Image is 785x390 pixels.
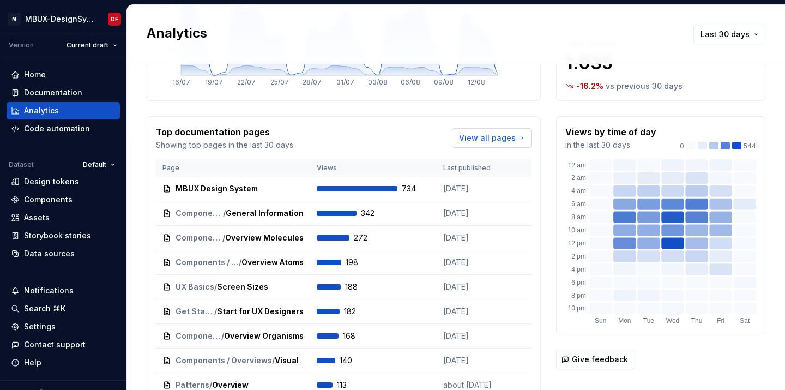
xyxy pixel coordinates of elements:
div: M [8,13,21,26]
p: Showing top pages in the last 30 days [156,140,293,151]
tspan: 12/08 [468,78,485,86]
span: Components / Overviews [176,355,272,366]
div: Code automation [24,123,90,134]
p: [DATE] [443,355,525,366]
span: Overview Atoms [241,257,304,268]
p: [DATE] [443,208,525,219]
div: Home [24,69,46,80]
span: 182 [344,306,372,317]
span: View all pages [459,133,516,143]
div: Assets [24,212,50,223]
text: 2 am [571,174,586,182]
th: Last published [437,159,532,177]
p: [DATE] [443,232,525,243]
text: 2 pm [571,253,586,260]
p: [DATE] [443,257,525,268]
div: Analytics [24,105,59,116]
button: Last 30 days [693,25,765,44]
p: Views by time of day [565,125,656,139]
tspan: 16/07 [172,78,190,86]
div: MBUX-DesignSystem [25,14,95,25]
div: Dataset [9,160,34,169]
div: Contact support [24,339,86,350]
text: 12 am [568,161,586,169]
text: Sat [740,317,750,325]
div: Components [24,194,73,205]
div: DF [111,15,118,23]
button: Help [7,354,120,371]
a: View all pages [452,128,532,148]
button: Search ⌘K [7,300,120,317]
a: Storybook stories [7,227,120,244]
p: vs previous 30 days [606,81,683,92]
button: Notifications [7,282,120,299]
tspan: 09/08 [434,78,454,86]
tspan: 19/07 [205,78,223,86]
span: General Information [226,208,304,219]
span: Default [83,160,106,169]
text: Thu [691,317,703,325]
th: Page [156,159,310,177]
text: 4 pm [571,266,586,273]
button: Default [78,157,120,172]
span: 342 [361,208,389,219]
p: [DATE] [443,281,525,292]
span: 272 [354,232,382,243]
a: Analytics [7,102,120,119]
span: Components / Organisms [176,331,221,341]
button: Current draft [62,38,122,53]
text: Wed [666,317,679,325]
tspan: 31/07 [336,78,354,86]
text: 4 am [571,187,586,195]
text: Sun [595,317,606,325]
div: Storybook stories [24,230,91,241]
a: Components [7,191,120,208]
span: Components / Atoms [176,257,239,268]
text: 10 pm [568,304,586,312]
span: Current draft [67,41,108,50]
div: Settings [24,321,56,332]
h2: Analytics [147,25,676,42]
a: Code automation [7,120,120,137]
p: [DATE] [443,183,525,194]
p: -16.2 % [576,81,603,92]
th: Views [310,159,437,177]
text: Fri [717,317,724,325]
span: 140 [340,355,368,366]
div: Help [24,357,41,368]
text: Tue [643,317,655,325]
a: Home [7,66,120,83]
span: Last 30 days [701,29,750,40]
a: Settings [7,318,120,335]
a: Data sources [7,245,120,262]
text: 6 am [571,200,586,208]
span: / [222,232,225,243]
span: Components / Molecules [176,232,222,243]
button: Give feedback [556,350,635,369]
div: 544 [680,142,756,151]
div: Search ⌘K [24,303,65,314]
tspan: 28/07 [303,78,322,86]
div: Version [9,41,34,50]
a: Documentation [7,84,120,101]
span: 198 [346,257,374,268]
tspan: 06/08 [401,78,420,86]
text: 6 pm [571,279,586,286]
span: Start for UX Designers [217,306,304,317]
span: UX Basics [176,281,214,292]
span: / [221,331,224,341]
span: / [272,355,275,366]
span: Overview Molecules [225,232,304,243]
p: [DATE] [443,331,525,341]
span: Components [176,208,223,219]
span: / [214,306,217,317]
span: / [214,281,217,292]
text: 10 am [568,226,586,234]
a: Assets [7,209,120,226]
tspan: 25/07 [270,78,289,86]
span: Get Started [176,306,214,317]
span: Visual [275,355,299,366]
div: Documentation [24,87,82,98]
div: Data sources [24,248,75,259]
tspan: 22/07 [237,78,256,86]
